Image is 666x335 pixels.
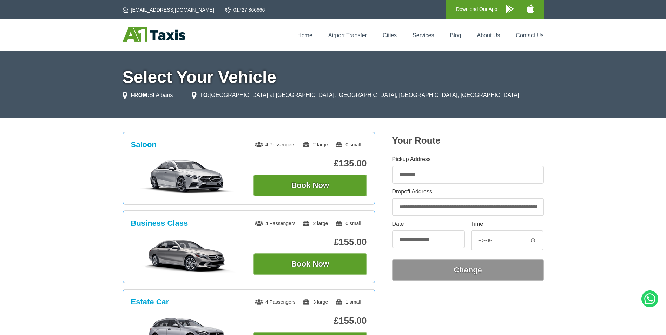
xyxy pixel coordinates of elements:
[392,135,544,146] h2: Your Route
[392,189,544,195] label: Dropoff Address
[302,221,328,226] span: 2 large
[253,315,367,326] p: £155.00
[413,32,434,38] a: Services
[328,32,367,38] a: Airport Transfer
[392,221,465,227] label: Date
[302,299,328,305] span: 3 large
[131,92,149,98] strong: FROM:
[335,142,361,147] span: 0 small
[516,32,543,38] a: Contact Us
[134,159,240,194] img: Saloon
[131,140,157,149] h3: Saloon
[392,157,544,162] label: Pickup Address
[255,142,296,147] span: 4 Passengers
[570,320,662,335] iframe: chat widget
[302,142,328,147] span: 2 large
[255,221,296,226] span: 4 Passengers
[225,6,265,13] a: 01727 866666
[131,219,188,228] h3: Business Class
[192,91,519,99] li: [GEOGRAPHIC_DATA] at [GEOGRAPHIC_DATA], [GEOGRAPHIC_DATA], [GEOGRAPHIC_DATA], [GEOGRAPHIC_DATA]
[383,32,397,38] a: Cities
[123,69,544,86] h1: Select Your Vehicle
[123,91,173,99] li: St Albans
[123,6,214,13] a: [EMAIL_ADDRESS][DOMAIN_NAME]
[392,259,544,281] button: Change
[471,221,543,227] label: Time
[255,299,296,305] span: 4 Passengers
[200,92,210,98] strong: TO:
[297,32,312,38] a: Home
[335,299,361,305] span: 1 small
[134,238,240,273] img: Business Class
[253,158,367,169] p: £135.00
[253,253,367,275] button: Book Now
[506,5,514,13] img: A1 Taxis Android App
[131,297,169,307] h3: Estate Car
[335,221,361,226] span: 0 small
[450,32,461,38] a: Blog
[477,32,500,38] a: About Us
[527,4,534,13] img: A1 Taxis iPhone App
[123,27,185,42] img: A1 Taxis St Albans LTD
[456,5,497,14] p: Download Our App
[253,237,367,248] p: £155.00
[253,175,367,196] button: Book Now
